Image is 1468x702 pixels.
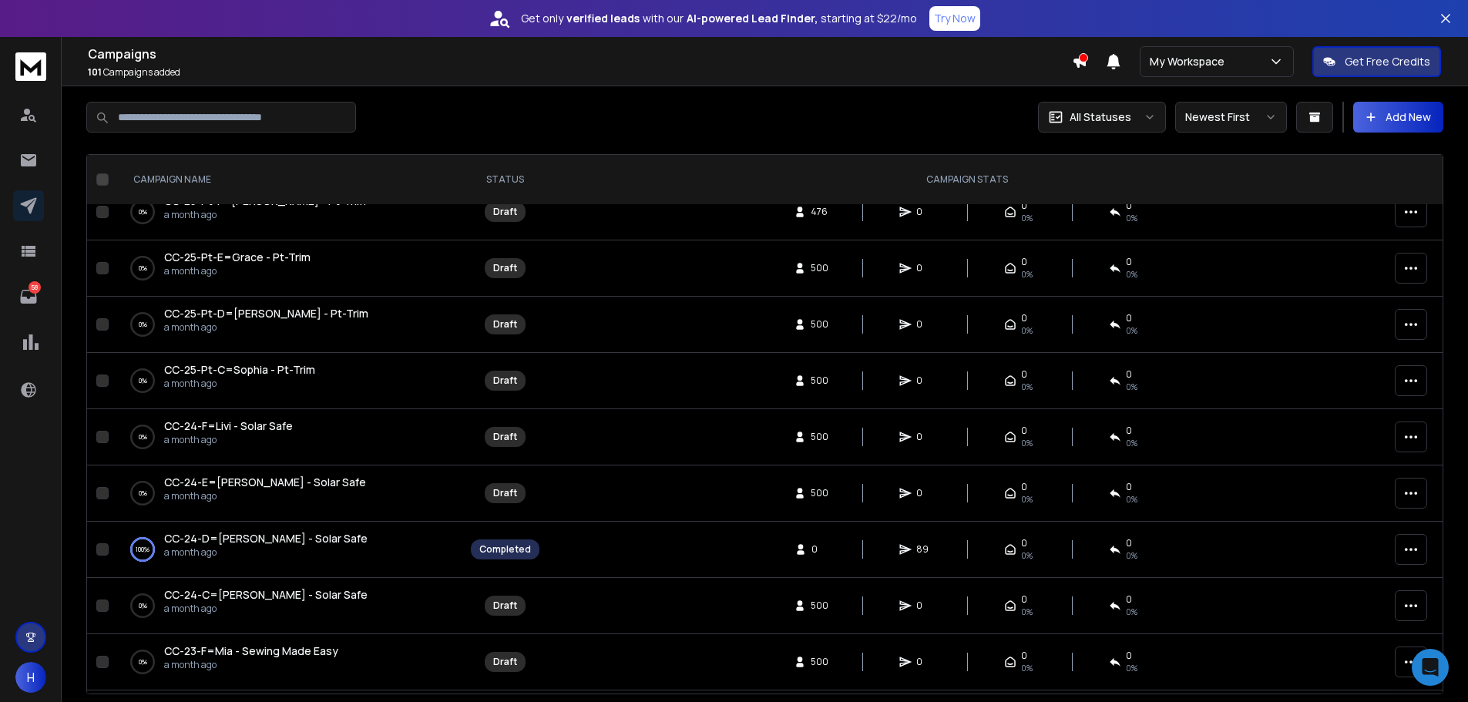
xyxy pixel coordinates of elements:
[1021,256,1027,268] span: 0
[493,318,517,331] div: Draft
[916,656,932,668] span: 0
[15,662,46,693] button: H
[139,260,147,276] p: 0 %
[115,155,462,205] th: CAMPAIGN NAME
[811,318,828,331] span: 500
[811,487,828,499] span: 500
[29,281,41,294] p: 58
[139,429,147,445] p: 0 %
[1126,324,1137,337] span: 0%
[549,155,1386,205] th: CAMPAIGN STATS
[164,475,366,489] span: CC-24-E=[PERSON_NAME] - Solar Safe
[115,353,462,409] td: 0%CC-25-Pt-C=Sophia - Pt-Trima month ago
[164,265,311,277] p: a month ago
[1150,54,1231,69] p: My Workspace
[1175,102,1287,133] button: Newest First
[1126,212,1137,224] span: 0%
[115,465,462,522] td: 0%CC-24-E=[PERSON_NAME] - Solar Safea month ago
[88,66,1072,79] p: Campaigns added
[811,656,828,668] span: 500
[15,52,46,81] img: logo
[115,522,462,578] td: 100%CC-24-D=[PERSON_NAME] - Solar Safea month ago
[811,262,828,274] span: 500
[1345,54,1430,69] p: Get Free Credits
[115,634,462,690] td: 0%CC-23-F=Mia - Sewing Made Easya month ago
[1126,662,1137,674] span: 0%
[139,654,147,670] p: 0 %
[1021,593,1027,606] span: 0
[1021,662,1033,674] span: 0%
[115,409,462,465] td: 0%CC-24-F=Livi - Solar Safea month ago
[164,418,293,434] a: CC-24-F=Livi - Solar Safe
[1126,606,1137,618] span: 0%
[916,375,932,387] span: 0
[164,250,311,265] a: CC-25-Pt-E=Grace - Pt-Trim
[1126,368,1132,381] span: 0
[493,206,517,218] div: Draft
[1021,481,1027,493] span: 0
[1021,312,1027,324] span: 0
[164,490,366,502] p: a month ago
[493,487,517,499] div: Draft
[139,373,147,388] p: 0 %
[164,321,368,334] p: a month ago
[934,11,976,26] p: Try Now
[493,600,517,612] div: Draft
[136,542,149,557] p: 100 %
[916,487,932,499] span: 0
[1021,425,1027,437] span: 0
[164,378,315,390] p: a month ago
[1070,109,1131,125] p: All Statuses
[811,543,827,556] span: 0
[115,578,462,634] td: 0%CC-24-C=[PERSON_NAME] - Solar Safea month ago
[1412,649,1449,686] div: Open Intercom Messenger
[1021,324,1033,337] span: 0%
[115,240,462,297] td: 0%CC-25-Pt-E=Grace - Pt-Trima month ago
[1021,437,1033,449] span: 0%
[164,531,368,546] a: CC-24-D=[PERSON_NAME] - Solar Safe
[811,600,828,612] span: 500
[1021,200,1027,212] span: 0
[115,184,462,240] td: 0%CC-25-Pt-F=[PERSON_NAME] - Pt-Trima month ago
[1126,268,1137,280] span: 0%
[164,362,315,378] a: CC-25-Pt-C=Sophia - Pt-Trim
[1126,493,1137,506] span: 0%
[164,643,338,658] span: CC-23-F=Mia - Sewing Made Easy
[1126,650,1132,662] span: 0
[164,587,368,602] span: CC-24-C=[PERSON_NAME] - Solar Safe
[139,317,147,332] p: 0 %
[493,375,517,387] div: Draft
[1353,102,1443,133] button: Add New
[811,375,828,387] span: 500
[139,485,147,501] p: 0 %
[1312,46,1441,77] button: Get Free Credits
[164,587,368,603] a: CC-24-C=[PERSON_NAME] - Solar Safe
[1021,268,1033,280] span: 0%
[164,546,368,559] p: a month ago
[164,306,368,321] a: CC-25-Pt-D=[PERSON_NAME] - Pt-Trim
[13,281,44,312] a: 58
[916,318,932,331] span: 0
[164,209,366,221] p: a month ago
[916,543,932,556] span: 89
[164,659,338,671] p: a month ago
[164,434,293,446] p: a month ago
[493,656,517,668] div: Draft
[811,431,828,443] span: 500
[916,206,932,218] span: 0
[811,206,828,218] span: 476
[164,643,338,659] a: CC-23-F=Mia - Sewing Made Easy
[566,11,640,26] strong: verified leads
[139,204,147,220] p: 0 %
[916,431,932,443] span: 0
[929,6,980,31] button: Try Now
[139,598,147,613] p: 0 %
[164,362,315,377] span: CC-25-Pt-C=Sophia - Pt-Trim
[1021,606,1033,618] span: 0%
[1126,200,1132,212] span: 0
[1021,368,1027,381] span: 0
